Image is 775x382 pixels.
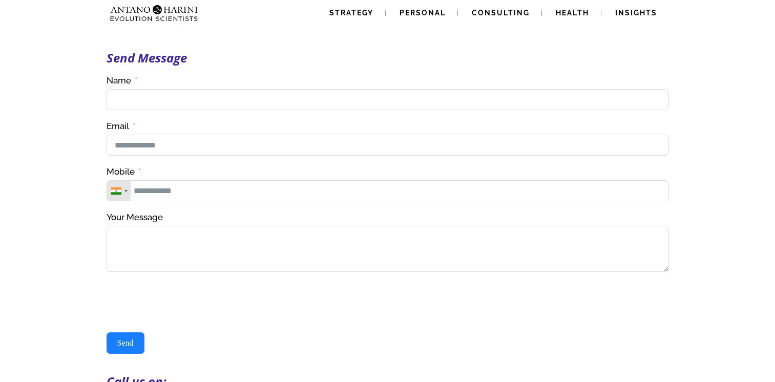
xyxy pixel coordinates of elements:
[107,226,669,272] textarea: Your Message
[107,120,136,132] label: Email
[107,135,669,156] input: Email
[107,49,187,66] strong: Send Message
[400,9,446,17] span: Personal
[107,181,131,201] div: Telephone country code
[329,9,373,17] span: Strategy
[107,180,669,201] input: Mobile
[107,75,138,87] label: Name
[472,9,530,17] span: Consulting
[615,9,657,17] span: Insights
[107,282,262,322] iframe: reCAPTCHA
[556,9,589,17] span: Health
[107,211,163,223] label: Your Message
[107,166,141,178] label: Mobile
[107,332,144,354] button: Send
